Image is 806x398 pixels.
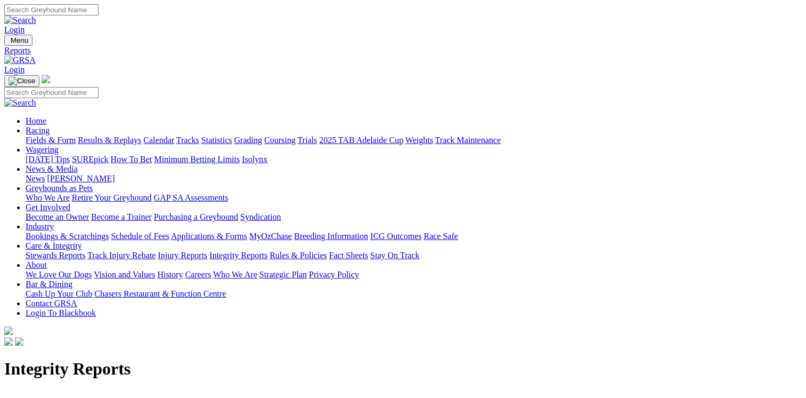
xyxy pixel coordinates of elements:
a: Who We Are [213,270,257,279]
a: Statistics [201,136,232,145]
a: Bookings & Scratchings [26,232,109,241]
a: Cash Up Your Club [26,289,92,298]
div: About [26,270,802,280]
a: Track Injury Rebate [87,251,156,260]
a: Injury Reports [158,251,207,260]
input: Search [4,87,99,98]
div: Industry [26,232,802,241]
a: Fact Sheets [329,251,368,260]
a: Fields & Form [26,136,76,145]
a: GAP SA Assessments [154,193,229,202]
div: Care & Integrity [26,251,802,260]
a: Race Safe [424,232,458,241]
span: Menu [11,36,28,44]
img: twitter.svg [15,337,23,346]
a: Chasers Restaurant & Function Centre [94,289,226,298]
a: Login [4,65,25,74]
img: Search [4,98,36,108]
div: News & Media [26,174,802,184]
a: Minimum Betting Limits [154,155,240,164]
a: Trials [297,136,317,145]
img: Search [4,15,36,25]
a: [DATE] Tips [26,155,70,164]
div: Wagering [26,155,802,164]
a: Grading [234,136,262,145]
a: Syndication [240,212,281,221]
a: Strategic Plan [259,270,307,279]
a: About [26,260,47,269]
a: Home [26,116,46,125]
div: Racing [26,136,802,145]
img: logo-grsa-white.png [42,75,50,83]
a: Greyhounds as Pets [26,184,93,193]
a: Tracks [176,136,199,145]
a: Breeding Information [294,232,368,241]
a: Racing [26,126,50,135]
a: Vision and Values [94,270,155,279]
a: Contact GRSA [26,299,77,308]
a: Integrity Reports [209,251,267,260]
a: Bar & Dining [26,280,72,289]
a: Stay On Track [370,251,419,260]
a: How To Bet [111,155,152,164]
a: Get Involved [26,203,70,212]
img: Close [9,77,35,85]
a: Reports [4,46,802,55]
h1: Integrity Reports [4,359,802,379]
img: facebook.svg [4,337,13,346]
a: Industry [26,222,54,231]
a: Applications & Forms [171,232,247,241]
a: SUREpick [72,155,108,164]
img: logo-grsa-white.png [4,327,13,335]
a: Privacy Policy [309,270,359,279]
div: Greyhounds as Pets [26,193,802,203]
a: Results & Replays [78,136,141,145]
a: Rules & Policies [270,251,327,260]
a: Who We Are [26,193,70,202]
a: We Love Our Dogs [26,270,92,279]
a: Coursing [264,136,296,145]
a: Isolynx [242,155,267,164]
a: MyOzChase [249,232,292,241]
a: 2025 TAB Adelaide Cup [319,136,403,145]
button: Toggle navigation [4,35,32,46]
a: Stewards Reports [26,251,85,260]
a: Schedule of Fees [111,232,169,241]
a: [PERSON_NAME] [47,174,115,183]
a: Become a Trainer [91,212,152,221]
a: Purchasing a Greyhound [154,212,238,221]
a: Track Maintenance [435,136,501,145]
a: Weights [405,136,433,145]
a: News [26,174,45,183]
a: Retire Your Greyhound [72,193,152,202]
div: Get Involved [26,212,802,222]
a: Calendar [143,136,174,145]
div: Bar & Dining [26,289,802,299]
a: Careers [185,270,211,279]
button: Toggle navigation [4,75,39,87]
img: GRSA [4,55,36,65]
a: Login [4,25,25,34]
a: ICG Outcomes [370,232,421,241]
a: Login To Blackbook [26,308,96,317]
a: News & Media [26,164,78,173]
a: Care & Integrity [26,241,82,250]
a: Wagering [26,145,59,154]
a: History [157,270,183,279]
input: Search [4,4,99,15]
a: Become an Owner [26,212,89,221]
